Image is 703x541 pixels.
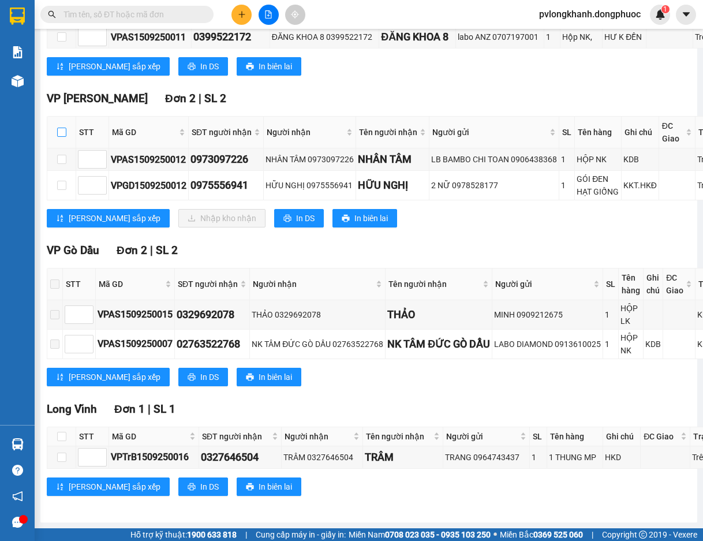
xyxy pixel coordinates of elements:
[69,212,160,225] span: [PERSON_NAME] sắp xếp
[109,148,189,171] td: VPAS1509250012
[446,430,517,443] span: Người gửi
[12,75,24,87] img: warehouse-icon
[148,402,151,416] span: |
[76,427,109,446] th: STT
[111,450,197,464] div: VPTrB1509250016
[259,480,292,493] span: In biên lai
[63,268,96,300] th: STT
[201,449,279,465] div: 0327646504
[98,337,173,351] div: VPAS1509250007
[259,371,292,383] span: In biên lai
[256,528,346,541] span: Cung cấp máy in - giấy in:
[561,179,573,192] div: 1
[237,368,301,386] button: printerIn biên lai
[237,57,301,76] button: printerIn biên lai
[530,7,650,21] span: pvlongkhanh.dongphuoc
[359,126,417,139] span: Tên người nhận
[620,302,641,327] div: HỘP LK
[193,29,268,45] div: 0399522172
[112,126,177,139] span: Mã GD
[274,209,324,227] button: printerIn DS
[117,244,147,257] span: Đơn 2
[291,10,299,18] span: aim
[266,179,354,192] div: HỮU NGHỊ 0975556941
[605,451,638,464] div: HKD
[387,307,490,323] div: THẢO
[681,9,691,20] span: caret-down
[69,371,160,383] span: [PERSON_NAME] sắp xếp
[366,430,432,443] span: Tên người nhận
[190,151,261,167] div: 0973097226
[91,35,159,49] span: 01 Võ Văn Truyện, KP.1, Phường 2
[245,528,247,541] span: |
[559,117,575,148] th: SL
[111,178,186,193] div: VPGD1509250012
[200,480,219,493] span: In DS
[458,31,542,43] div: labo ANZ 0707197001
[577,173,619,198] div: GÓI ĐEN HẠT GIỐNG
[56,62,64,72] span: sort-ascending
[622,117,659,148] th: Ghi chú
[365,449,442,465] div: TRÂM
[379,26,456,48] td: ĐĂNG KHOA 8
[561,153,573,166] div: 1
[549,451,601,464] div: 1 THUNG MP
[99,278,163,290] span: Mã GD
[58,73,121,82] span: VPLK1509250001
[386,300,492,330] td: THẢO
[644,268,663,300] th: Ghi chú
[332,209,397,227] button: printerIn biên lai
[91,18,155,33] span: Bến xe [GEOGRAPHIC_DATA]
[575,117,622,148] th: Tên hàng
[237,477,301,496] button: printerIn biên lai
[47,209,170,227] button: sort-ascending[PERSON_NAME] sắp xếp
[12,465,23,476] span: question-circle
[178,368,228,386] button: printerIn DS
[178,209,266,227] button: downloadNhập kho nhận
[354,212,388,225] span: In biên lai
[445,451,527,464] div: TRANG 0964743437
[432,126,547,139] span: Người gửi
[190,177,261,193] div: 0975556941
[264,10,272,18] span: file-add
[267,126,344,139] span: Người nhận
[246,483,254,492] span: printer
[604,31,644,43] div: HƯ K ĐỀN
[187,530,237,539] strong: 1900 633 818
[130,528,237,541] span: Hỗ trợ kỹ thuật:
[388,278,480,290] span: Tên người nhận
[47,368,170,386] button: sort-ascending[PERSON_NAME] sắp xếp
[532,451,545,464] div: 1
[246,373,254,382] span: printer
[47,477,170,496] button: sort-ascending[PERSON_NAME] sắp xếp
[47,92,148,105] span: VP [PERSON_NAME]
[283,451,361,464] div: TRÂM 0327646504
[655,9,665,20] img: icon-new-feature
[238,10,246,18] span: plus
[175,330,250,359] td: 02763522768
[31,62,141,72] span: -----------------------------------------
[431,153,557,166] div: LB BAMBO CHI TOAN 0906438368
[356,171,429,200] td: HỮU NGHỊ
[165,92,196,105] span: Đơn 2
[12,491,23,502] span: notification
[111,152,186,167] div: VPAS1509250012
[495,278,591,290] span: Người gửi
[177,307,248,323] div: 0329692078
[47,57,170,76] button: sort-ascending[PERSON_NAME] sắp xếp
[69,60,160,73] span: [PERSON_NAME] sắp xếp
[494,308,601,321] div: MINH 0909212675
[358,151,427,167] div: NHÂN TÂM
[156,244,178,257] span: SL 2
[204,92,226,105] span: SL 2
[623,179,657,192] div: KKT.HKĐ
[533,530,583,539] strong: 0369 525 060
[500,528,583,541] span: Miền Bắc
[188,62,196,72] span: printer
[3,84,70,91] span: In ngày:
[56,483,64,492] span: sort-ascending
[272,31,377,43] div: ĐĂNG KHOA 8 0399522172
[676,5,696,25] button: caret-down
[111,30,189,44] div: VPAS1509250011
[358,177,427,193] div: HỮU NGHỊ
